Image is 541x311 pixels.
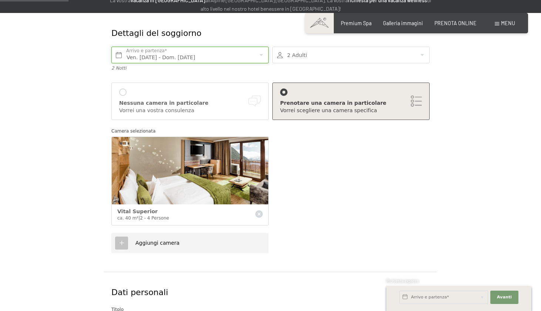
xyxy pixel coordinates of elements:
a: PRENOTA ONLINE [434,20,477,26]
div: Dettagli del soggiorno [111,28,376,39]
div: Vorrei scegliere una camera specifica [280,107,422,114]
a: Premium Spa [341,20,372,26]
div: 2 Notti [111,65,269,71]
span: 2 - 4 Persone [140,215,169,221]
div: Prenotare una camera in particolare [280,100,422,107]
a: Galleria immagini [383,20,423,26]
span: ca. 40 m² [117,215,138,221]
span: Menu [501,20,515,26]
div: Dati personali [111,287,430,298]
button: Avanti [490,291,518,304]
div: Camera selezionata [111,127,430,135]
span: Aggiungi camera [135,240,179,246]
span: Vital Superior [117,208,158,214]
span: | [138,215,140,221]
span: Avanti [497,294,512,300]
div: Nessuna camera in particolare [119,100,261,107]
span: Richiesta express [386,278,419,283]
img: Vital Superior [112,137,268,204]
div: Vorrei una vostra consulenza [119,107,261,114]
